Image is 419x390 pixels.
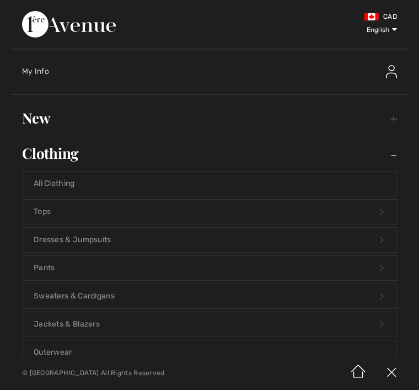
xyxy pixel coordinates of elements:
[11,141,408,165] a: Clothing
[23,172,396,196] a: All Clothing
[375,356,408,390] img: X
[23,340,396,365] a: Outerwear
[23,200,396,224] a: Tops
[23,284,396,308] a: Sweaters & Cardigans
[22,67,49,76] span: My Info
[23,312,396,336] a: Jackets & Blazers
[11,106,408,130] a: New
[25,8,48,18] span: Help
[248,11,397,22] div: CAD
[342,356,375,390] img: Home
[22,369,247,377] p: © [GEOGRAPHIC_DATA] All Rights Reserved
[22,11,116,38] img: 1ère Avenue
[23,228,396,252] a: Dresses & Jumpsuits
[386,65,397,78] img: My Info
[23,256,396,280] a: Pants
